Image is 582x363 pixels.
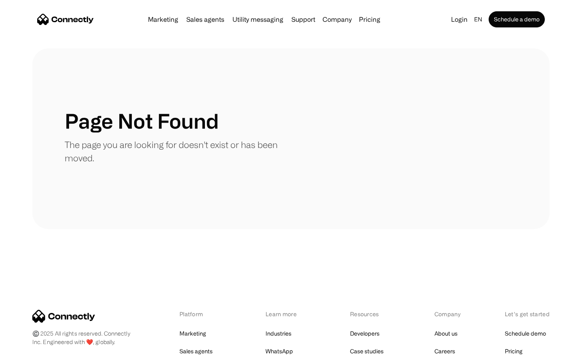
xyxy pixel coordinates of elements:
[266,310,308,318] div: Learn more
[434,328,458,339] a: About us
[505,310,550,318] div: Let’s get started
[266,346,293,357] a: WhatsApp
[179,346,213,357] a: Sales agents
[448,14,471,25] a: Login
[183,16,228,23] a: Sales agents
[505,346,523,357] a: Pricing
[16,349,48,360] ul: Language list
[65,109,219,133] h1: Page Not Found
[229,16,287,23] a: Utility messaging
[179,328,206,339] a: Marketing
[65,138,291,165] p: The page you are looking for doesn't exist or has been moved.
[474,14,482,25] div: en
[323,14,352,25] div: Company
[288,16,318,23] a: Support
[8,348,48,360] aside: Language selected: English
[356,16,384,23] a: Pricing
[434,310,463,318] div: Company
[350,310,392,318] div: Resources
[434,346,455,357] a: Careers
[350,328,380,339] a: Developers
[145,16,181,23] a: Marketing
[179,310,224,318] div: Platform
[350,346,384,357] a: Case studies
[505,328,546,339] a: Schedule demo
[266,328,291,339] a: Industries
[489,11,545,27] a: Schedule a demo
